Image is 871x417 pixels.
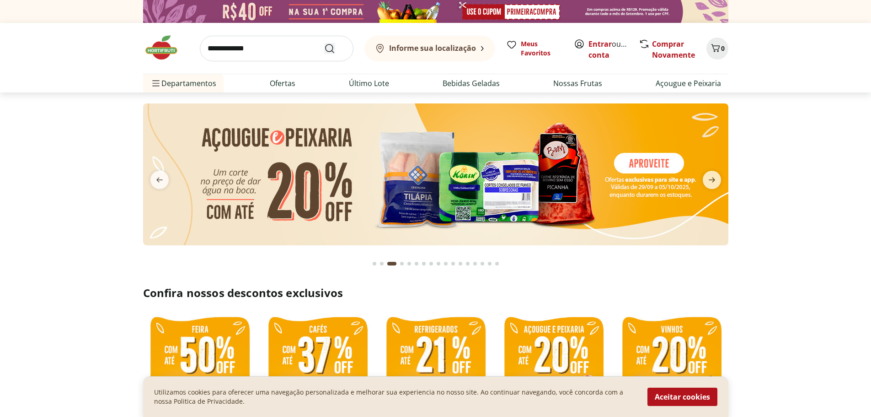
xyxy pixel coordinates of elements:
button: Go to page 8 from fs-carousel [427,253,435,275]
img: Hortifruti [143,34,189,61]
button: Go to page 17 from fs-carousel [493,253,501,275]
button: Go to page 13 from fs-carousel [464,253,471,275]
button: Go to page 16 from fs-carousel [486,253,493,275]
span: Departamentos [150,72,216,94]
button: Go to page 9 from fs-carousel [435,253,442,275]
button: Go to page 15 from fs-carousel [479,253,486,275]
button: Go to page 10 from fs-carousel [442,253,449,275]
button: Go to page 7 from fs-carousel [420,253,427,275]
button: previous [143,171,176,189]
a: Último Lote [349,78,389,89]
button: Informe sua localização [364,36,495,61]
button: Menu [150,72,161,94]
span: Meus Favoritos [521,39,563,58]
img: açougue [143,103,728,245]
button: Go to page 14 from fs-carousel [471,253,479,275]
a: Açougue e Peixaria [656,78,721,89]
a: Meus Favoritos [506,39,563,58]
a: Nossas Frutas [553,78,602,89]
button: Current page from fs-carousel [385,253,398,275]
span: ou [588,38,629,60]
p: Utilizamos cookies para oferecer uma navegação personalizada e melhorar sua experiencia no nosso ... [154,388,636,406]
a: Bebidas Geladas [443,78,500,89]
a: Entrar [588,39,612,49]
button: Go to page 12 from fs-carousel [457,253,464,275]
button: next [695,171,728,189]
span: 0 [721,44,725,53]
h2: Confira nossos descontos exclusivos [143,286,728,300]
button: Go to page 1 from fs-carousel [371,253,378,275]
a: Comprar Novamente [652,39,695,60]
button: Go to page 5 from fs-carousel [406,253,413,275]
input: search [200,36,353,61]
button: Go to page 2 from fs-carousel [378,253,385,275]
button: Submit Search [324,43,346,54]
button: Go to page 4 from fs-carousel [398,253,406,275]
a: Ofertas [270,78,295,89]
b: Informe sua localização [389,43,476,53]
a: Criar conta [588,39,639,60]
button: Carrinho [706,38,728,60]
button: Go to page 11 from fs-carousel [449,253,457,275]
button: Go to page 6 from fs-carousel [413,253,420,275]
button: Aceitar cookies [647,388,717,406]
